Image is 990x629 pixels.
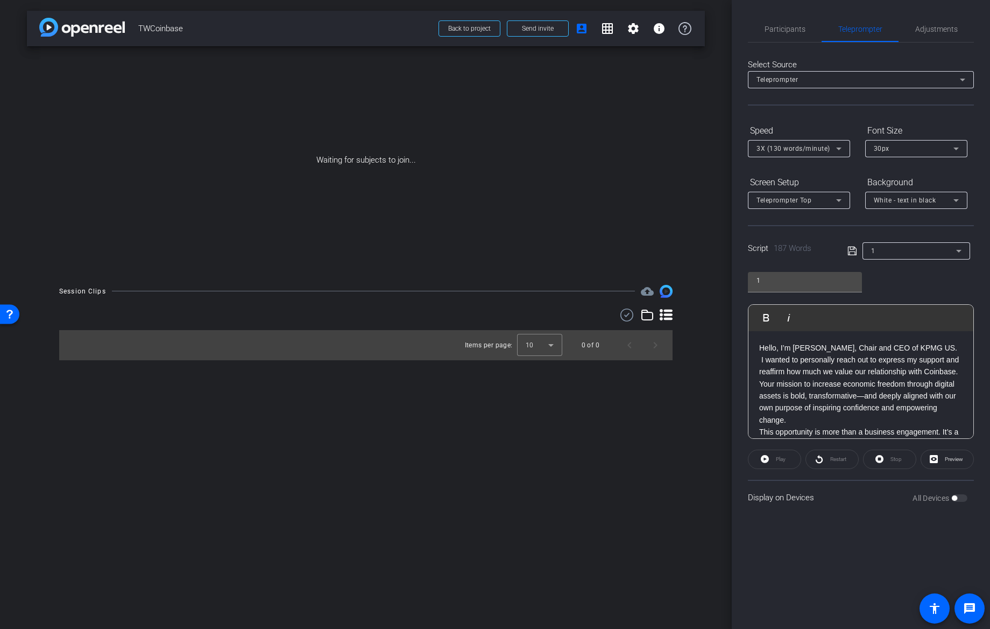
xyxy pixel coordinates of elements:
div: 0 of 0 [582,340,599,351]
span: Send invite [522,24,554,33]
button: Preview [921,450,974,469]
div: Background [865,173,967,192]
button: Bold (Ctrl+B) [756,307,776,329]
div: Session Clips [59,286,106,297]
mat-icon: message [963,602,976,615]
div: Select Source [748,59,974,71]
label: All Devices [913,493,951,504]
span: 30px [874,145,889,152]
span: Back to project [448,25,491,32]
span: Preview [945,456,963,462]
span: Teleprompter [756,76,798,83]
div: Script [748,242,832,255]
button: Send invite [507,20,569,37]
span: 1 [871,247,875,255]
span: Destinations for your clips [641,285,654,298]
span: 187 Words [774,243,811,253]
span: Participants [765,25,805,33]
p: Hello, I’m [PERSON_NAME], Chair and CEO of KPMG US. I wanted to personally reach out to express m... [759,342,963,427]
span: Teleprompter Top [756,197,811,204]
div: Display on Devices [748,480,974,515]
button: Back to project [439,20,500,37]
span: TWCoinbase [138,18,432,39]
mat-icon: cloud_upload [641,285,654,298]
img: app-logo [39,18,125,37]
div: Font Size [865,122,967,140]
span: White - text in black [874,197,936,204]
mat-icon: grid_on [601,22,614,35]
div: Waiting for subjects to join... [27,46,705,274]
img: Session clips [660,285,673,298]
mat-icon: account_box [575,22,588,35]
span: 3X (130 words/minute) [756,145,830,152]
p: This opportunity is more than a business engagement. It’s a chance to help shape the future of fi... [759,426,963,595]
mat-icon: settings [627,22,640,35]
button: Next page [642,332,668,358]
div: Items per page: [465,340,513,351]
div: Speed [748,122,850,140]
button: Previous page [617,332,642,358]
mat-icon: info [653,22,666,35]
mat-icon: accessibility [928,602,941,615]
span: Adjustments [915,25,958,33]
div: Screen Setup [748,173,850,192]
span: Teleprompter [838,25,882,33]
input: Title [756,274,853,287]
